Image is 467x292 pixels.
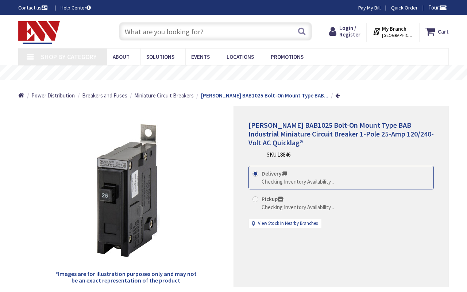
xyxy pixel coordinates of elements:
[82,92,127,99] a: Breakers and Fuses
[258,220,318,227] a: View Stock in Nearby Branches
[262,170,287,177] strong: Delivery
[41,53,97,61] span: Shop By Category
[146,53,174,60] span: Solutions
[134,92,194,99] a: Miniature Circuit Breakers
[382,32,413,38] span: [GEOGRAPHIC_DATA], [GEOGRAPHIC_DATA]
[438,25,449,38] strong: Cart
[18,21,60,44] img: Electrical Wholesalers, Inc.
[113,53,130,60] span: About
[61,4,91,11] a: Help Center
[262,203,334,211] div: Checking Inventory Availability...
[262,178,334,185] div: Checking Inventory Availability...
[31,92,75,99] a: Power Distribution
[18,4,49,11] a: Contact us
[119,22,312,41] input: What are you looking for?
[262,196,283,203] strong: Pickup
[329,25,360,38] a: Login / Register
[53,119,199,265] img: Eaton BAB1025 Bolt-On Mount Type BAB Industrial Miniature Circuit Breaker 1-Pole 25-Amp 120/240-V...
[267,151,290,158] div: SKU:
[358,4,381,11] a: Pay My Bill
[191,53,210,60] span: Events
[382,25,406,32] strong: My Branch
[428,4,447,11] span: Tour
[227,53,254,60] span: Locations
[53,271,199,284] h5: *Images are for illustration purposes only and may not be an exact representation of the product
[391,4,418,11] a: Quick Order
[339,24,360,38] span: Login / Register
[248,120,434,147] span: [PERSON_NAME] BAB1025 Bolt-On Mount Type BAB Industrial Miniature Circuit Breaker 1-Pole 25-Amp 1...
[425,25,449,38] a: Cart
[201,92,328,99] strong: [PERSON_NAME] BAB1025 Bolt-On Mount Type BAB...
[278,151,290,158] span: 18846
[271,53,304,60] span: Promotions
[373,25,413,38] div: My Branch [GEOGRAPHIC_DATA], [GEOGRAPHIC_DATA]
